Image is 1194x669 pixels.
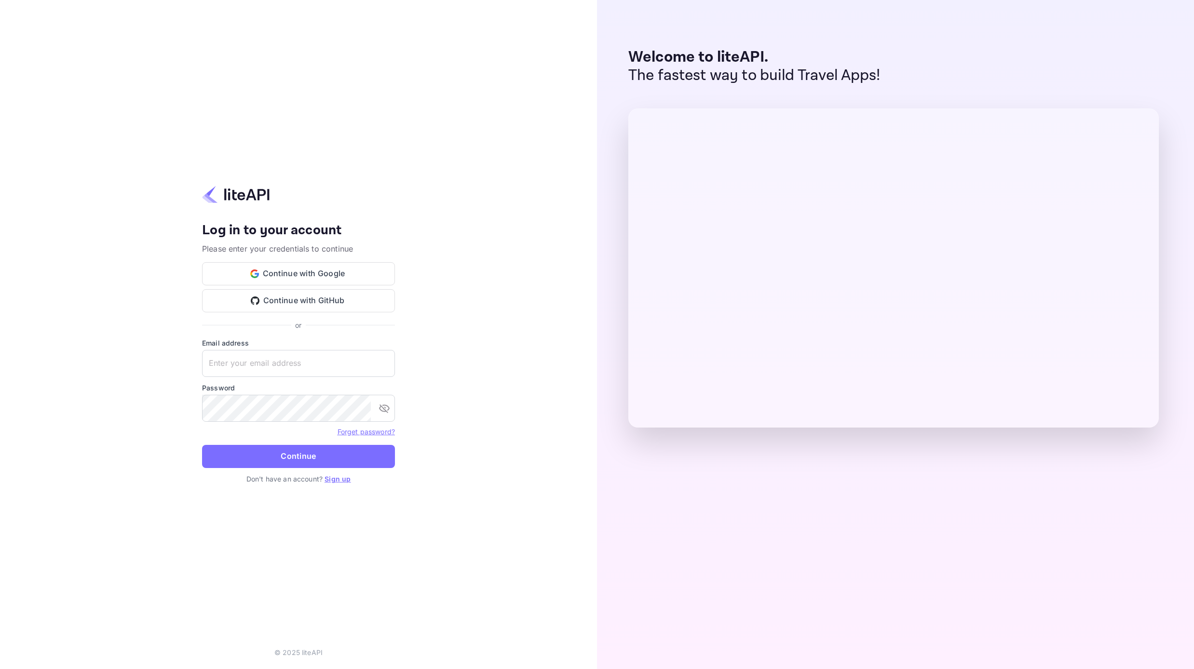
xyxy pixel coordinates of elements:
[274,647,323,657] p: © 2025 liteAPI
[628,108,1159,428] img: liteAPI Dashboard Preview
[202,338,395,348] label: Email address
[338,427,395,436] a: Forget password?
[375,399,394,418] button: toggle password visibility
[295,320,301,330] p: or
[202,445,395,468] button: Continue
[202,185,270,204] img: liteapi
[325,475,351,483] a: Sign up
[202,243,395,254] p: Please enter your credentials to continue
[202,474,395,484] p: Don't have an account?
[628,67,881,85] p: The fastest way to build Travel Apps!
[338,428,395,436] a: Forget password?
[202,222,395,239] h4: Log in to your account
[202,289,395,312] button: Continue with GitHub
[202,350,395,377] input: Enter your email address
[202,262,395,285] button: Continue with Google
[202,383,395,393] label: Password
[628,48,881,67] p: Welcome to liteAPI.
